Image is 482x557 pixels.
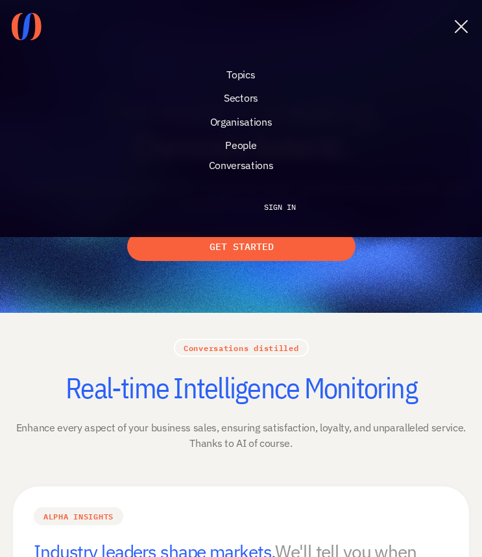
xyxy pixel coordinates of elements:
[224,91,258,106] a: Sectors
[210,240,274,253] p: GET STARTED
[226,67,255,82] p: Topics
[209,158,274,172] a: Conversations
[210,115,272,129] p: Organisations
[226,63,255,85] a: Topics
[13,420,469,451] p: Enhance every aspect of your business sales, ensuring satisfaction, loyalty, and unparalleled ser...
[210,111,272,133] a: Organisations
[264,202,296,212] a: SIGN IN
[208,240,275,253] a: GET STARTED
[127,232,355,261] button: GET STARTED
[43,510,114,523] p: ALPHA INSIGHTS
[184,341,299,354] a: Conversations distilled
[225,139,256,153] a: People
[11,372,472,404] h2: Real-time Intelligence Monitoring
